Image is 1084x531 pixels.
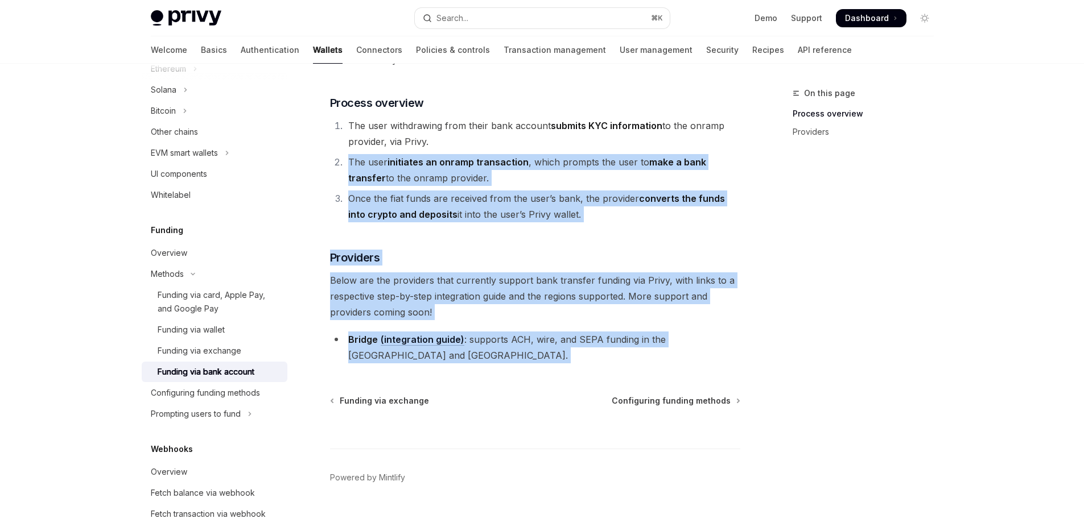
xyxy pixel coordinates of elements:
h5: Funding [151,223,183,237]
a: Funding via exchange [331,395,429,406]
a: Dashboard [836,9,906,27]
span: Process overview [330,95,424,111]
a: Process overview [793,105,943,123]
a: Funding via wallet [142,320,287,340]
div: Funding via bank account [158,365,254,379]
a: Basics [201,36,227,64]
div: Prompting users to fund [151,407,241,421]
button: Toggle EVM smart wallets section [142,143,287,163]
a: Authentication [241,36,299,64]
a: (integration guide) [381,334,464,346]
a: Connectors [356,36,402,64]
a: Providers [793,123,943,141]
li: The user withdrawing from their bank account to the onramp provider, via Privy. [345,118,740,150]
a: Funding via card, Apple Pay, and Google Pay [142,285,287,319]
div: Whitelabel [151,188,191,202]
a: Fetch transaction via webhook [142,504,287,524]
div: Overview [151,465,187,479]
div: Bitcoin [151,104,176,118]
div: Configuring funding methods [151,386,260,400]
a: Fetch balance via webhook [142,483,287,503]
a: Overview [142,243,287,263]
a: UI components [142,164,287,184]
span: Providers [330,250,380,265]
div: Search... [436,11,468,25]
div: EVM smart wallets [151,146,218,160]
div: Fetch transaction via webhook [151,507,266,521]
a: Other chains [142,122,287,142]
a: Support [791,13,822,24]
a: Funding via bank account [142,362,287,382]
span: Below are the providers that currently support bank transfer funding via Privy, with links to a r... [330,272,740,320]
a: Wallets [313,36,343,64]
span: Funding via exchange [340,395,429,406]
span: On this page [804,86,855,100]
div: Funding via exchange [158,344,241,358]
a: Whitelabel [142,185,287,205]
a: Funding via exchange [142,341,287,361]
strong: submits KYC information [551,120,662,131]
li: : supports ACH, wire, and SEPA funding in the [GEOGRAPHIC_DATA] and [GEOGRAPHIC_DATA]. [330,331,740,363]
a: Welcome [151,36,187,64]
a: Transaction management [504,36,606,64]
a: API reference [798,36,852,64]
a: Overview [142,462,287,482]
a: Policies & controls [416,36,490,64]
a: Recipes [752,36,784,64]
strong: Bridge [348,334,378,345]
a: Configuring funding methods [612,395,739,406]
div: Other chains [151,125,198,139]
h5: Webhooks [151,442,193,456]
button: Open search [415,8,670,28]
a: Configuring funding methods [142,383,287,403]
button: Toggle dark mode [916,9,934,27]
a: Demo [755,13,777,24]
span: Dashboard [845,13,889,24]
a: Powered by Mintlify [330,472,405,483]
div: Methods [151,267,184,281]
a: Security [706,36,739,64]
span: Configuring funding methods [612,395,731,406]
div: Funding via card, Apple Pay, and Google Pay [158,288,281,316]
div: Solana [151,83,176,97]
button: Toggle Prompting users to fund section [142,404,287,424]
li: Once the fiat funds are received from the user’s bank, the provider it into the user’s Privy wallet. [345,190,740,222]
li: The user , which prompts the user to to the onramp provider. [345,154,740,186]
strong: initiates an onramp transaction [388,156,529,168]
div: UI components [151,167,207,181]
a: User management [620,36,693,64]
button: Toggle Bitcoin section [142,101,287,121]
button: Toggle Methods section [142,264,287,284]
div: Funding via wallet [158,323,225,337]
button: Toggle Solana section [142,80,287,100]
span: ⌘ K [651,14,663,23]
img: light logo [151,10,221,26]
div: Overview [151,246,187,260]
div: Fetch balance via webhook [151,486,255,500]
